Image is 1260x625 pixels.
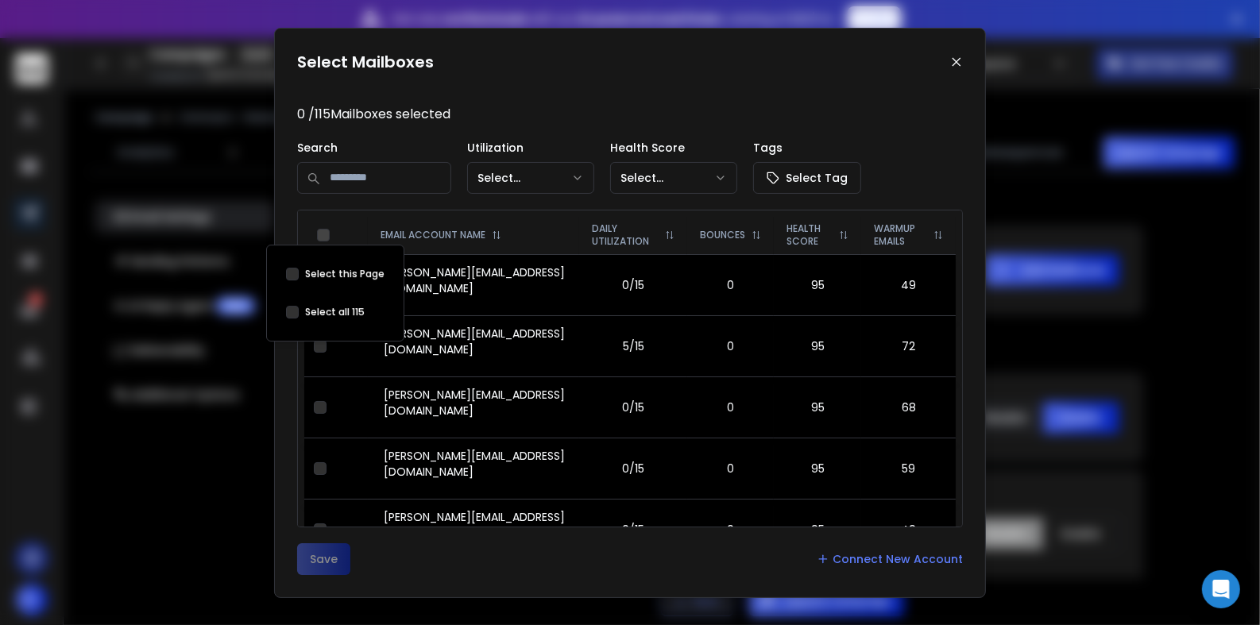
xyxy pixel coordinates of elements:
p: [PERSON_NAME][EMAIL_ADDRESS][DOMAIN_NAME] [384,326,570,357]
td: 49 [861,500,956,561]
label: Select this Page [305,268,385,280]
p: [PERSON_NAME][EMAIL_ADDRESS][DOMAIN_NAME] [384,448,570,480]
p: 0 [697,338,764,354]
td: 95 [774,438,861,500]
p: 0 [697,277,764,293]
p: 0 / 115 Mailboxes selected [297,105,963,124]
h1: Select Mailboxes [297,51,434,73]
p: Health Score [610,140,737,156]
p: DAILY UTILIZATION [592,222,659,248]
button: Select... [610,162,737,194]
td: 0/15 [579,255,687,316]
td: 68 [861,377,956,438]
p: Search [297,140,451,156]
p: BOUNCES [700,229,745,241]
td: 0/15 [579,438,687,500]
button: Select... [467,162,594,194]
button: Select Tag [753,162,861,194]
label: Select all 115 [305,306,365,318]
td: 0/15 [579,377,687,438]
td: 5/15 [579,316,687,377]
td: 95 [774,316,861,377]
p: 0 [697,399,764,415]
td: 95 [774,500,861,561]
div: Open Intercom Messenger [1202,570,1240,608]
p: [PERSON_NAME][EMAIL_ADDRESS][DOMAIN_NAME] [384,387,570,419]
td: 72 [861,316,956,377]
td: 95 [774,255,861,316]
p: HEALTH SCORE [787,222,833,248]
td: 95 [774,377,861,438]
td: 49 [861,255,956,316]
p: 0 [697,461,764,476]
p: 0 [697,522,764,538]
p: WARMUP EMAILS [874,222,927,248]
div: EMAIL ACCOUNT NAME [381,229,566,241]
p: [PERSON_NAME][EMAIL_ADDRESS][DOMAIN_NAME] [384,264,570,296]
p: [PERSON_NAME][EMAIL_ADDRESS][DOMAIN_NAME] [384,509,570,541]
p: Tags [753,140,861,156]
p: Utilization [467,140,594,156]
td: 59 [861,438,956,500]
td: 0/15 [579,500,687,561]
a: Connect New Account [817,551,963,567]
